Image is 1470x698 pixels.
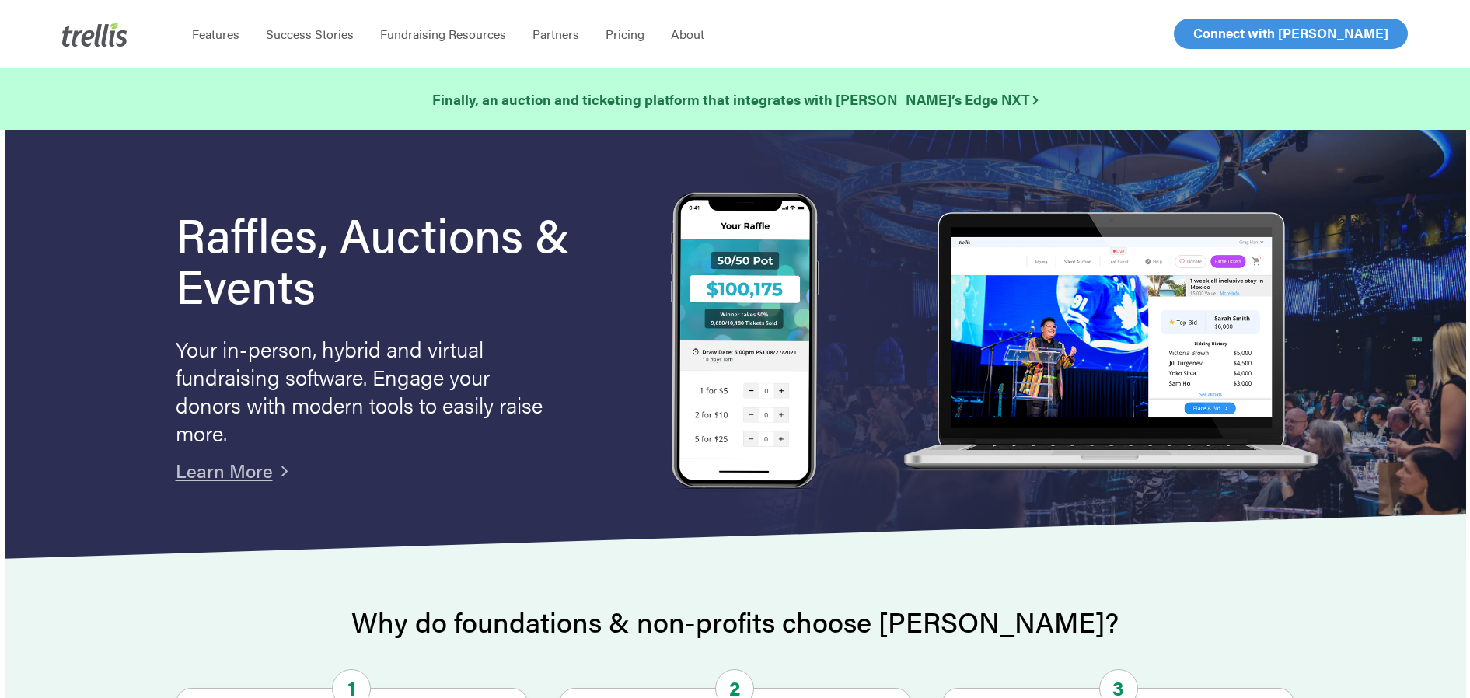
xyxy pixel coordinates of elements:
[671,192,819,493] img: Trellis Raffles, Auctions and Event Fundraising
[176,334,549,446] p: Your in-person, hybrid and virtual fundraising software. Engage your donors with modern tools to ...
[179,26,253,42] a: Features
[266,25,354,43] span: Success Stories
[380,25,506,43] span: Fundraising Resources
[1174,19,1408,49] a: Connect with [PERSON_NAME]
[367,26,519,42] a: Fundraising Resources
[592,26,658,42] a: Pricing
[671,25,704,43] span: About
[176,457,273,483] a: Learn More
[532,25,579,43] span: Partners
[176,208,613,310] h1: Raffles, Auctions & Events
[606,25,644,43] span: Pricing
[192,25,239,43] span: Features
[432,89,1038,110] a: Finally, an auction and ticketing platform that integrates with [PERSON_NAME]’s Edge NXT
[519,26,592,42] a: Partners
[176,606,1295,637] h2: Why do foundations & non-profits choose [PERSON_NAME]?
[658,26,718,42] a: About
[432,89,1038,109] strong: Finally, an auction and ticketing platform that integrates with [PERSON_NAME]’s Edge NXT
[895,212,1325,473] img: rafflelaptop_mac_optim.png
[253,26,367,42] a: Success Stories
[62,22,127,47] img: Trellis
[1193,23,1388,42] span: Connect with [PERSON_NAME]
